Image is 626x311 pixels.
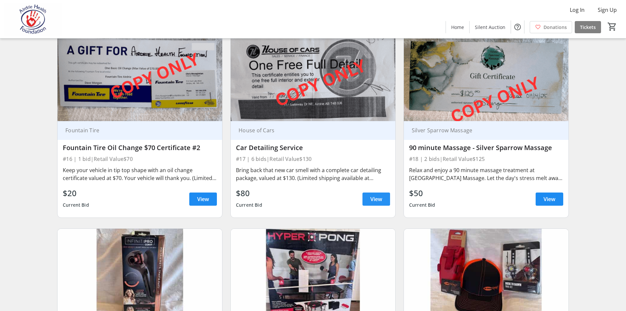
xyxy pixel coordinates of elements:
a: Silent Auction [470,21,511,33]
button: Log In [565,5,590,15]
div: #16 | 1 bid | Retail Value $70 [63,154,217,164]
span: Sign Up [598,6,617,14]
div: Current Bid [409,199,435,211]
span: Donations [544,24,567,31]
div: House of Cars [236,127,382,134]
button: Sign Up [592,5,622,15]
a: View [189,193,217,206]
span: View [197,195,209,203]
div: $20 [63,187,89,199]
img: Car Detailing Service [231,28,395,121]
button: Cart [606,21,618,33]
div: Fountain Tire [63,127,209,134]
div: Bring back that new car smell with a complete car detailing package, valued at $130. (Limited shi... [236,166,390,182]
span: Home [451,24,464,31]
div: 90 minute Massage - Silver Sparrow Massage [409,144,563,152]
span: View [370,195,382,203]
span: Silent Auction [475,24,505,31]
div: Current Bid [236,199,262,211]
div: Current Bid [63,199,89,211]
div: Relax and enjoy a 90 minute massage treatment at [GEOGRAPHIC_DATA] Massage. Let the day's stress ... [409,166,563,182]
a: Tickets [575,21,601,33]
div: Fountain Tire Oil Change $70 Certificate #2 [63,144,217,152]
img: Airdrie Health Foundation's Logo [4,3,62,36]
div: #17 | 6 bids | Retail Value $130 [236,154,390,164]
a: Home [446,21,469,33]
div: $50 [409,187,435,199]
span: View [544,195,555,203]
span: Log In [570,6,585,14]
div: $80 [236,187,262,199]
a: Donations [530,21,572,33]
div: #18 | 2 bids | Retail Value $125 [409,154,563,164]
img: Fountain Tire Oil Change $70 Certificate #2 [58,28,222,121]
span: Tickets [580,24,596,31]
img: 90 minute Massage - Silver Sparrow Massage [404,28,568,121]
div: Silver Sparrow Massage [409,127,555,134]
a: View [536,193,563,206]
a: View [362,193,390,206]
button: Help [511,20,524,34]
div: Car Detailing Service [236,144,390,152]
div: Keep your vehicle in tip top shape with an oil change certificate valued at $70. Your vehicle wil... [63,166,217,182]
